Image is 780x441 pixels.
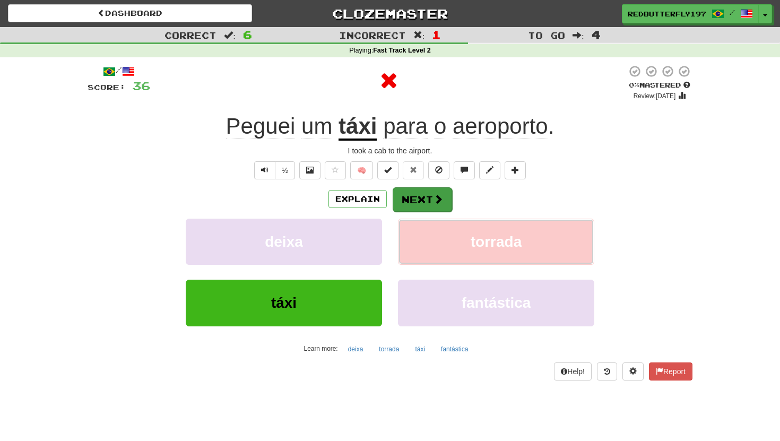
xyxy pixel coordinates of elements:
span: o [434,114,446,139]
button: Reset to 0% Mastered (alt+r) [403,161,424,179]
button: Favorite sentence (alt+f) [325,161,346,179]
span: fantástica [462,295,531,311]
strong: Fast Track Level 2 [373,47,431,54]
button: Add to collection (alt+a) [505,161,526,179]
button: deixa [186,219,382,265]
button: torrada [373,341,405,357]
span: 1 [432,28,441,41]
button: Help! [554,362,592,381]
button: Discuss sentence (alt+u) [454,161,475,179]
span: Score: [88,83,126,92]
span: para [383,114,428,139]
span: 4 [592,28,601,41]
button: Edit sentence (alt+d) [479,161,500,179]
button: deixa [342,341,369,357]
span: : [224,31,236,40]
button: fantástica [398,280,594,326]
a: Clozemaster [268,4,512,23]
span: Incorrect [339,30,406,40]
a: RedButterfly1973 / [622,4,759,23]
span: 6 [243,28,252,41]
u: táxi [339,114,377,141]
span: . [377,114,554,139]
button: Ignore sentence (alt+i) [428,161,449,179]
span: 0 % [629,81,639,89]
button: Round history (alt+y) [597,362,617,381]
button: Next [393,187,452,212]
button: fantástica [435,341,474,357]
span: Correct [164,30,216,40]
div: Text-to-speech controls [252,161,295,179]
button: Report [649,362,692,381]
span: torrada [471,234,522,250]
span: Peguei [226,114,296,139]
span: um [301,114,332,139]
div: Mastered [627,81,692,90]
span: To go [528,30,565,40]
button: torrada [398,219,594,265]
button: Set this sentence to 100% Mastered (alt+m) [377,161,398,179]
span: : [413,31,425,40]
a: Dashboard [8,4,252,22]
div: / [88,65,150,78]
span: 36 [132,79,150,92]
div: I took a cab to the airport. [88,145,692,156]
button: táxi [186,280,382,326]
button: ½ [275,161,295,179]
button: Explain [328,190,387,208]
small: Learn more: [304,345,338,352]
button: Play sentence audio (ctl+space) [254,161,275,179]
span: deixa [265,234,303,250]
span: aeroporto [453,114,548,139]
span: / [730,8,735,16]
span: : [573,31,584,40]
span: RedButterfly1973 [628,9,706,19]
button: Show image (alt+x) [299,161,320,179]
small: Review: [DATE] [634,92,676,100]
button: 🧠 [350,161,373,179]
button: táxi [409,341,431,357]
span: táxi [271,295,297,311]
